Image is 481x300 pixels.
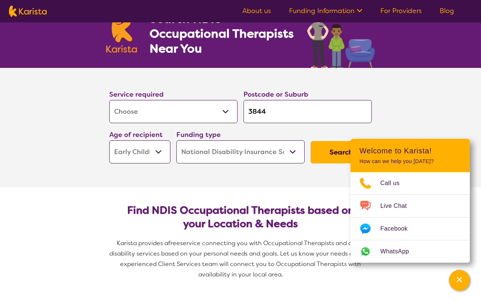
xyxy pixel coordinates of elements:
[176,130,221,139] label: Funding type
[289,6,362,15] a: Funding Information
[311,141,372,163] button: Search
[350,240,470,263] a: Web link opens in a new tab.
[109,90,164,99] label: Service required
[168,239,180,247] span: free
[109,130,163,139] label: Age of recipient
[359,146,461,155] h2: Welcome to Karista!
[449,270,470,291] button: Channel Menu
[243,90,308,99] label: Postcode or Suburb
[380,200,416,212] span: Live Chat
[109,239,373,278] span: service connecting you with Occupational Therapists and other disability services based on your p...
[243,100,372,123] input: Type
[359,158,461,165] p: How can we help you [DATE]?
[350,139,470,263] div: Channel Menu
[9,6,47,17] img: Karista logo
[117,239,168,247] span: Karista provides a
[440,6,454,15] a: Blog
[307,3,375,68] img: occupational-therapy
[115,204,366,231] h2: Find NDIS Occupational Therapists based on your Location & Needs
[350,172,470,263] ul: Choose channel
[242,6,271,15] a: About us
[380,6,422,15] a: For Providers
[380,178,409,189] span: Call us
[106,12,137,53] img: Karista logo
[380,223,416,234] span: Facebook
[150,11,295,56] h1: Search NDIS Occupational Therapists Near You
[380,246,418,257] span: WhatsApp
